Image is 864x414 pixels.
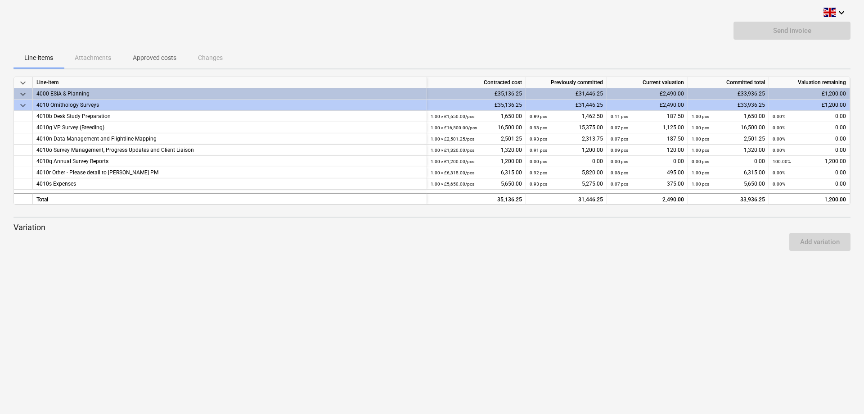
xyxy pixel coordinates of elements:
[692,148,709,153] small: 1.00 pcs
[688,193,769,205] div: 33,936.25
[133,53,176,63] p: Approved costs
[431,194,522,205] div: 35,136.25
[773,167,846,178] div: 0.00
[36,100,423,111] div: 4010 Ornithology Surveys
[530,182,547,187] small: 0.93 pcs
[431,136,474,141] small: 1.00 × £2,501.25 / pcs
[530,111,603,122] div: 1,462.50
[692,156,765,167] div: 0.00
[769,88,850,100] div: £1,200.00
[692,122,765,133] div: 16,500.00
[773,148,785,153] small: 0.00%
[36,178,423,190] div: 4010s Expenses
[773,194,846,205] div: 1,200.00
[688,100,769,111] div: £33,936.25
[836,7,847,18] i: keyboard_arrow_down
[530,125,547,130] small: 0.93 pcs
[611,133,684,145] div: 187.50
[769,100,850,111] div: £1,200.00
[431,111,522,122] div: 1,650.00
[769,77,850,88] div: Valuation remaining
[530,167,603,178] div: 5,820.00
[431,170,474,175] small: 1.00 × £6,315.00 / pcs
[526,88,607,100] div: £31,446.25
[431,148,474,153] small: 1.00 × £1,320.00 / pcs
[431,159,474,164] small: 1.00 × £1,200.00 / pcs
[427,77,526,88] div: Contracted cost
[773,145,846,156] div: 0.00
[530,156,603,167] div: 0.00
[611,159,628,164] small: 0.00 pcs
[530,133,603,145] div: 2,313.75
[607,100,688,111] div: £2,490.00
[611,170,628,175] small: 0.08 pcs
[692,136,709,141] small: 1.00 pcs
[431,125,477,130] small: 1.00 × £16,500.00 / pcs
[692,159,709,164] small: 0.00 pcs
[773,114,785,119] small: 0.00%
[526,77,607,88] div: Previously committed
[692,111,765,122] div: 1,650.00
[530,136,547,141] small: 0.93 pcs
[692,145,765,156] div: 1,320.00
[611,182,628,187] small: 0.07 pcs
[607,88,688,100] div: £2,490.00
[427,88,526,100] div: £35,136.25
[33,77,427,88] div: Line-item
[692,182,709,187] small: 1.00 pcs
[611,125,628,130] small: 0.07 pcs
[431,133,522,145] div: 2,501.25
[773,125,785,130] small: 0.00%
[773,111,846,122] div: 0.00
[773,133,846,145] div: 0.00
[24,53,53,63] p: Line-items
[688,77,769,88] div: Committed total
[427,100,526,111] div: £35,136.25
[530,148,547,153] small: 0.91 pcs
[607,77,688,88] div: Current valuation
[36,156,423,167] div: 4010q Annual Survey Reports
[431,145,522,156] div: 1,320.00
[530,114,547,119] small: 0.89 pcs
[36,111,423,122] div: 4010b Desk Study Preparation
[431,182,474,187] small: 1.00 × £5,650.00 / pcs
[688,88,769,100] div: £33,936.25
[530,194,603,205] div: 31,446.25
[611,136,628,141] small: 0.07 pcs
[692,167,765,178] div: 6,315.00
[611,178,684,190] div: 375.00
[773,178,846,190] div: 0.00
[18,100,28,111] span: keyboard_arrow_down
[611,156,684,167] div: 0.00
[611,122,684,133] div: 1,125.00
[431,167,522,178] div: 6,315.00
[773,159,791,164] small: 100.00%
[526,100,607,111] div: £31,446.25
[611,148,628,153] small: 0.09 pcs
[773,122,846,133] div: 0.00
[530,170,547,175] small: 0.92 pcs
[530,122,603,133] div: 15,375.00
[431,156,522,167] div: 1,200.00
[33,193,427,205] div: Total
[36,133,423,145] div: 4010n Data Management and Flightline Mapping
[36,122,423,133] div: 4010g VP Survey (Breeding)
[13,222,850,233] p: Variation
[692,133,765,145] div: 2,501.25
[773,156,846,167] div: 1,200.00
[530,178,603,190] div: 5,275.00
[431,178,522,190] div: 5,650.00
[36,88,423,100] div: 4000 ESIA & Planning
[611,194,684,205] div: 2,490.00
[773,182,785,187] small: 0.00%
[530,159,547,164] small: 0.00 pcs
[611,114,628,119] small: 0.11 pcs
[773,170,785,175] small: 0.00%
[773,136,785,141] small: 0.00%
[692,170,709,175] small: 1.00 pcs
[530,145,603,156] div: 1,200.00
[692,125,709,130] small: 1.00 pcs
[431,114,474,119] small: 1.00 × £1,650.00 / pcs
[18,89,28,100] span: keyboard_arrow_down
[36,167,423,178] div: 4010r Other - Please detail to [PERSON_NAME] PM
